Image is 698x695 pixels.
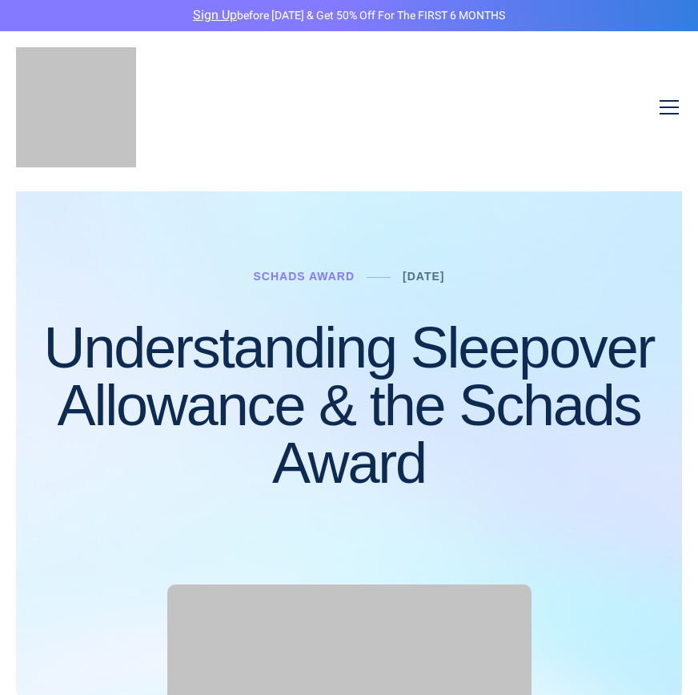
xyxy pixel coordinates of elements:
button: open-menu [656,94,682,121]
a: Schads Award [253,270,355,283]
h1: Understanding Sleepover Allowance & the Schads Award [32,319,666,492]
a: [DATE] [403,270,444,283]
a: Sign Up [193,6,237,25]
p: before [DATE] & Get 50% Off for the FIRST 6 MONTHS [12,8,686,23]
